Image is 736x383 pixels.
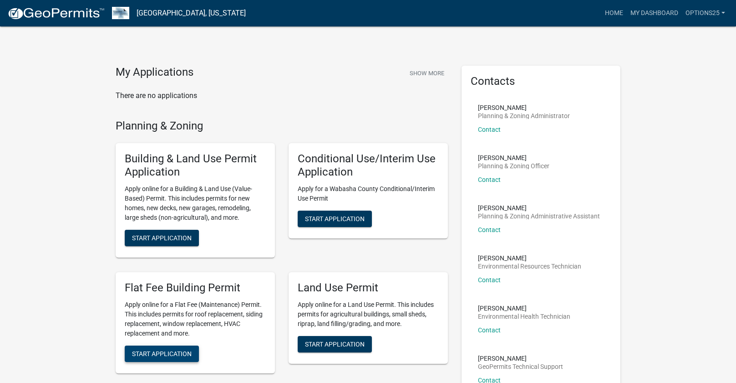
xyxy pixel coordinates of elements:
p: Apply online for a Land Use Permit. This includes permits for agricultural buildings, small sheds... [298,300,439,329]
p: [PERSON_NAME] [478,305,570,311]
a: Contact [478,126,501,133]
button: Start Application [298,336,372,352]
p: Planning & Zoning Administrator [478,113,570,119]
a: Contact [478,226,501,233]
a: [GEOGRAPHIC_DATA], [US_STATE] [137,5,246,21]
span: Start Application [305,215,365,222]
a: Home [601,5,627,22]
p: Apply online for a Flat Fee (Maintenance) Permit. This includes permits for roof replacement, sid... [125,300,266,338]
button: Start Application [125,230,199,246]
span: Start Application [305,340,365,347]
a: My Dashboard [627,5,682,22]
p: [PERSON_NAME] [478,355,563,362]
button: Start Application [298,211,372,227]
p: Environmental Resources Technician [478,263,581,269]
h5: Conditional Use/Interim Use Application [298,152,439,179]
span: Start Application [132,350,192,357]
p: Planning & Zoning Officer [478,163,549,169]
h5: Flat Fee Building Permit [125,281,266,295]
span: Start Application [132,234,192,241]
p: Apply for a Wabasha County Conditional/Interim Use Permit [298,184,439,203]
p: Apply online for a Building & Land Use (Value-Based) Permit. This includes permits for new homes,... [125,184,266,223]
img: Wabasha County, Minnesota [112,7,129,19]
a: Contact [478,326,501,334]
p: There are no applications [116,90,448,101]
button: Show More [406,66,448,81]
p: [PERSON_NAME] [478,104,570,111]
p: [PERSON_NAME] [478,205,600,211]
button: Start Application [125,346,199,362]
h5: Land Use Permit [298,281,439,295]
h5: Building & Land Use Permit Application [125,152,266,179]
p: [PERSON_NAME] [478,255,581,261]
p: [PERSON_NAME] [478,155,549,161]
h4: Planning & Zoning [116,119,448,133]
h4: My Applications [116,66,193,79]
p: GeoPermits Technical Support [478,363,563,370]
p: Planning & Zoning Administrative Assistant [478,213,600,219]
h5: Contacts [471,75,612,88]
p: Environmental Health Technician [478,313,570,320]
a: Contact [478,276,501,284]
a: Contact [478,176,501,183]
a: Options25 [682,5,729,22]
